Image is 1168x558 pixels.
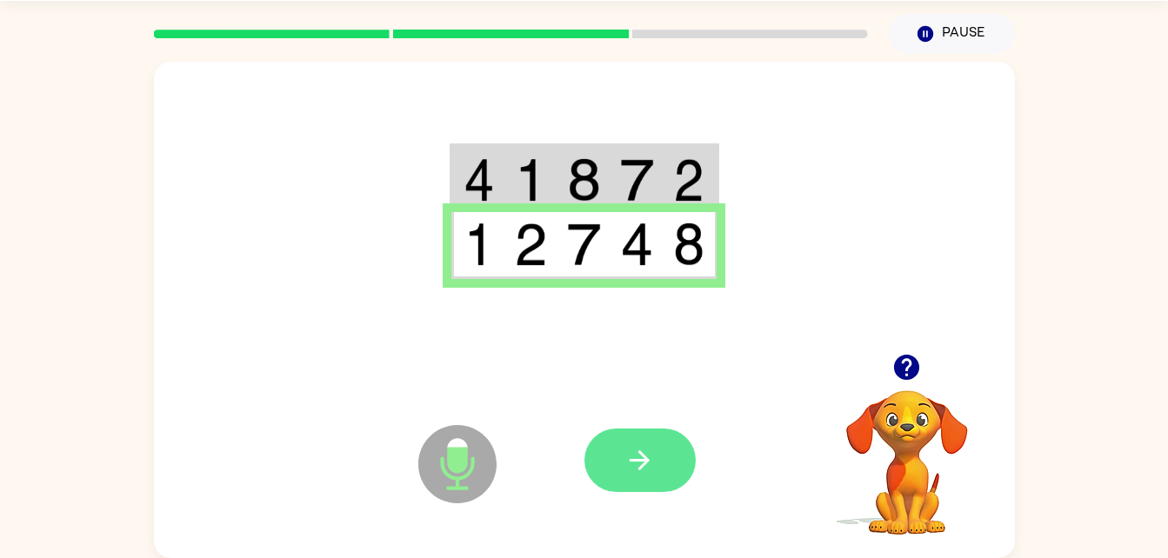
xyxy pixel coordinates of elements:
button: Pause [889,14,1015,54]
img: 2 [514,223,547,266]
img: 8 [673,223,704,266]
img: 1 [514,158,547,202]
img: 7 [620,158,653,202]
video: Your browser must support playing .mp4 files to use Literably. Please try using another browser. [820,363,994,537]
img: 7 [567,223,600,266]
img: 4 [620,223,653,266]
img: 8 [567,158,600,202]
img: 1 [464,223,495,266]
img: 4 [464,158,495,202]
img: 2 [673,158,704,202]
